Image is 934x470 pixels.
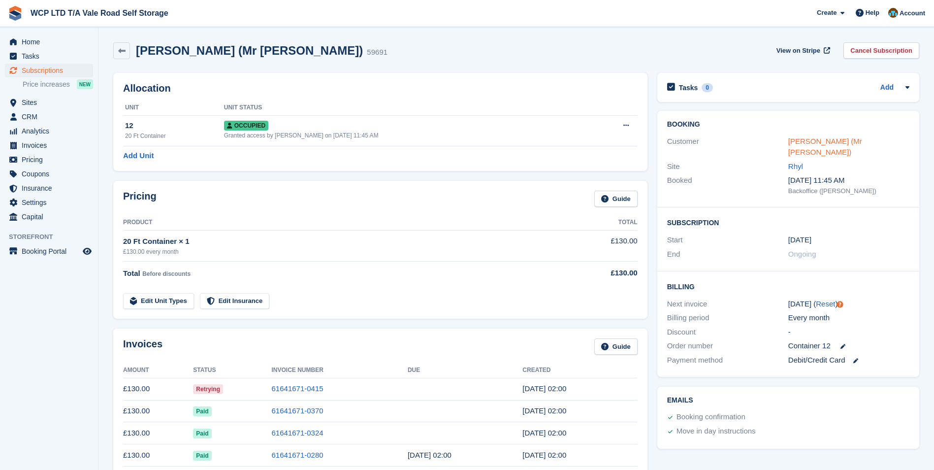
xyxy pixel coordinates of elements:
[788,312,909,324] div: Every month
[817,8,837,18] span: Create
[408,363,522,378] th: Due
[558,215,637,231] th: Total
[866,8,879,18] span: Help
[667,121,909,129] h2: Booking
[23,80,70,89] span: Price increases
[22,110,81,124] span: CRM
[22,167,81,181] span: Coupons
[788,175,909,186] div: [DATE] 11:45 AM
[900,8,925,18] span: Account
[193,363,271,378] th: Status
[200,293,270,309] a: Edit Insurance
[123,83,638,94] h2: Allocation
[22,35,81,49] span: Home
[193,429,211,438] span: Paid
[522,406,566,415] time: 2025-08-11 01:00:31 UTC
[676,411,745,423] div: Booking confirmation
[22,96,81,109] span: Sites
[367,47,387,58] div: 59691
[5,35,93,49] a: menu
[136,44,363,57] h2: [PERSON_NAME] (Mr [PERSON_NAME])
[27,5,172,21] a: WCP LTD T/A Vale Road Self Storage
[193,384,223,394] span: Retrying
[224,100,589,116] th: Unit Status
[123,378,193,400] td: £130.00
[125,120,224,132] div: 12
[5,124,93,138] a: menu
[667,136,788,158] div: Customer
[522,451,566,459] time: 2025-06-11 01:00:39 UTC
[788,137,862,157] a: [PERSON_NAME] (Mr [PERSON_NAME])
[558,230,637,261] td: £130.00
[667,299,788,310] div: Next invoice
[667,281,909,291] h2: Billing
[667,161,788,172] div: Site
[667,249,788,260] div: End
[522,429,566,437] time: 2025-07-11 01:00:07 UTC
[22,196,81,209] span: Settings
[123,422,193,444] td: £130.00
[836,300,844,309] div: Tooltip anchor
[123,150,154,162] a: Add Unit
[123,363,193,378] th: Amount
[594,191,638,207] a: Guide
[193,451,211,461] span: Paid
[788,299,909,310] div: [DATE] ( )
[272,429,323,437] a: 61641671-0324
[843,42,919,59] a: Cancel Subscription
[788,327,909,338] div: -
[22,124,81,138] span: Analytics
[667,312,788,324] div: Billing period
[788,162,803,170] a: Rhyl
[142,270,191,277] span: Before discounts
[5,181,93,195] a: menu
[9,232,98,242] span: Storefront
[788,340,831,352] span: Container 12
[558,268,637,279] div: £130.00
[773,42,832,59] a: View on Stripe
[5,153,93,167] a: menu
[22,49,81,63] span: Tasks
[667,217,909,227] h2: Subscription
[22,244,81,258] span: Booking Portal
[888,8,898,18] img: Kirsty williams
[123,400,193,422] td: £130.00
[5,96,93,109] a: menu
[5,196,93,209] a: menu
[408,451,451,459] time: 2025-06-12 01:00:00 UTC
[193,406,211,416] span: Paid
[880,82,894,94] a: Add
[22,64,81,77] span: Subscriptions
[272,384,323,393] a: 61641671-0415
[81,245,93,257] a: Preview store
[77,79,93,89] div: NEW
[594,338,638,355] a: Guide
[522,384,566,393] time: 2025-09-11 01:00:54 UTC
[22,210,81,224] span: Capital
[123,247,558,256] div: £130.00 every month
[272,451,323,459] a: 61641671-0280
[702,83,713,92] div: 0
[5,49,93,63] a: menu
[667,327,788,338] div: Discount
[272,406,323,415] a: 61641671-0370
[5,244,93,258] a: menu
[679,83,698,92] h2: Tasks
[788,235,811,246] time: 2024-11-11 01:00:00 UTC
[5,167,93,181] a: menu
[123,338,162,355] h2: Invoices
[22,153,81,167] span: Pricing
[5,210,93,224] a: menu
[123,191,157,207] h2: Pricing
[8,6,23,21] img: stora-icon-8386f47178a22dfd0bd8f6a31ec36ba5ce8667c1dd55bd0f319d3a0aa187defe.svg
[5,110,93,124] a: menu
[123,100,224,116] th: Unit
[22,138,81,152] span: Invoices
[667,235,788,246] div: Start
[522,363,637,378] th: Created
[123,236,558,247] div: 20 Ft Container × 1
[123,444,193,467] td: £130.00
[667,397,909,404] h2: Emails
[23,79,93,90] a: Price increases NEW
[123,293,194,309] a: Edit Unit Types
